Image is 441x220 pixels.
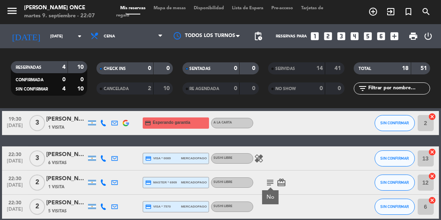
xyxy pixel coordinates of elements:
[46,174,86,183] div: [PERSON_NAME]
[190,67,211,71] span: SENTADAS
[62,77,66,82] strong: 0
[252,86,257,91] strong: 0
[253,31,263,41] span: pending_actions
[276,34,307,39] span: Reservas para
[116,6,150,10] span: Mis reservas
[234,86,237,91] strong: 0
[145,204,170,210] span: visa * 7570
[380,180,409,185] span: SIN CONFIRMAR
[75,31,84,41] i: arrow_drop_down
[277,178,286,187] i: card_giftcard
[376,31,386,41] i: looks_6
[16,78,43,82] span: CONFIRMADA
[368,7,378,16] i: add_circle_outline
[29,175,45,191] span: 2
[181,204,207,209] span: mercadopago
[181,156,207,161] span: mercadopago
[404,7,413,16] i: turned_in_not
[6,5,18,17] i: menu
[386,7,396,16] i: exit_to_app
[213,121,232,124] span: A LA CARTA
[123,120,129,126] img: google-logo.png
[148,66,151,71] strong: 0
[166,66,171,71] strong: 0
[145,179,152,186] i: credit_card
[316,66,323,71] strong: 14
[5,123,25,132] span: [DATE]
[24,12,95,20] div: martes 9. septiembre - 22:07
[5,207,25,216] span: [DATE]
[16,66,41,70] span: RESERVADAS
[153,119,190,126] span: Esperando garantía
[104,34,115,39] span: Cena
[145,204,152,210] i: credit_card
[145,120,151,126] i: credit_card
[29,115,45,131] span: 3
[267,193,275,201] div: No
[80,77,85,82] strong: 0
[46,115,86,124] div: [PERSON_NAME]
[145,155,170,162] span: visa * 0089
[228,6,267,10] span: Lista de Espera
[375,175,415,191] button: SIN CONFIRMAR
[265,178,275,187] i: subject
[420,66,429,71] strong: 51
[62,64,66,70] strong: 4
[48,160,67,166] span: 6 Visitas
[5,114,25,123] span: 19:30
[367,84,430,93] input: Filtrar por nombre...
[77,86,85,92] strong: 10
[145,155,152,162] i: credit_card
[429,148,437,156] i: cancel
[338,86,343,91] strong: 0
[5,158,25,168] span: [DATE]
[375,115,415,131] button: SIN CONFIRMAR
[234,66,237,71] strong: 0
[402,66,409,71] strong: 18
[104,87,129,91] span: CANCELADA
[46,198,86,208] div: [PERSON_NAME]
[181,180,207,185] span: mercadopago
[363,31,373,41] i: looks_5
[6,5,18,20] button: menu
[408,31,418,41] span: print
[323,31,333,41] i: looks_two
[5,173,25,183] span: 22:30
[5,183,25,192] span: [DATE]
[429,113,437,121] i: cancel
[213,181,232,184] span: Sushi libre
[77,64,85,70] strong: 10
[213,205,232,208] span: Sushi libre
[310,31,320,41] i: looks_one
[213,156,232,160] span: Sushi libre
[24,4,95,12] div: [PERSON_NAME] Once
[359,67,371,71] span: TOTAL
[380,156,409,160] span: SIN CONFIRMAR
[5,149,25,158] span: 22:30
[421,24,435,48] div: LOG OUT
[375,150,415,167] button: SIN CONFIRMAR
[29,150,45,167] span: 3
[190,87,219,91] span: RE AGENDADA
[252,66,257,71] strong: 0
[349,31,360,41] i: looks_4
[358,84,367,93] i: filter_list
[190,6,228,10] span: Disponibilidad
[29,199,45,215] span: 2
[275,67,295,71] span: SERVIDAS
[145,179,177,186] span: master * 6909
[48,184,64,190] span: 1 Visita
[150,6,190,10] span: Mapa de mesas
[163,86,171,91] strong: 10
[429,196,437,204] i: cancel
[334,66,343,71] strong: 41
[380,121,409,125] span: SIN CONFIRMAR
[48,208,67,214] span: 5 Visitas
[48,124,64,131] span: 1 Visita
[375,199,415,215] button: SIN CONFIRMAR
[423,31,433,41] i: power_settings_new
[389,31,400,41] i: add_box
[336,31,347,41] i: looks_3
[421,7,431,16] i: search
[320,86,323,91] strong: 0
